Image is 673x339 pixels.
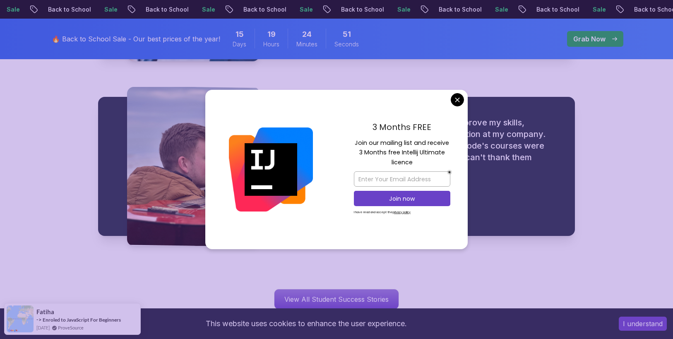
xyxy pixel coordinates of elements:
[573,34,606,44] p: Grab Now
[287,5,314,14] p: Sale
[580,5,607,14] p: Sale
[233,40,246,48] span: Days
[52,34,220,44] p: 🔥 Back to School Sale - Our best prices of the year!
[133,5,190,14] p: Back to School
[426,5,483,14] p: Back to School
[619,317,667,331] button: Accept cookies
[263,40,279,48] span: Hours
[7,305,34,332] img: provesource social proof notification image
[385,5,411,14] p: Sale
[334,40,359,48] span: Seconds
[236,29,244,40] span: 15 Days
[329,5,385,14] p: Back to School
[127,87,260,246] img: Amir testimonial
[58,324,84,331] a: ProveSource
[274,289,399,309] p: View All Student Success Stories
[231,5,287,14] p: Back to School
[6,315,606,333] div: This website uses cookies to enhance the user experience.
[274,289,399,310] a: View All Student Success Stories
[296,40,317,48] span: Minutes
[524,5,580,14] p: Back to School
[43,317,121,323] a: Enroled to JavaScript For Beginners
[36,324,50,331] span: [DATE]
[36,5,92,14] p: Back to School
[190,5,216,14] p: Sale
[267,29,276,40] span: 19 Hours
[92,5,118,14] p: Sale
[343,29,351,40] span: 51 Seconds
[36,308,54,315] span: Fatiha
[483,5,509,14] p: Sale
[302,29,312,40] span: 24 Minutes
[36,316,42,323] span: ->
